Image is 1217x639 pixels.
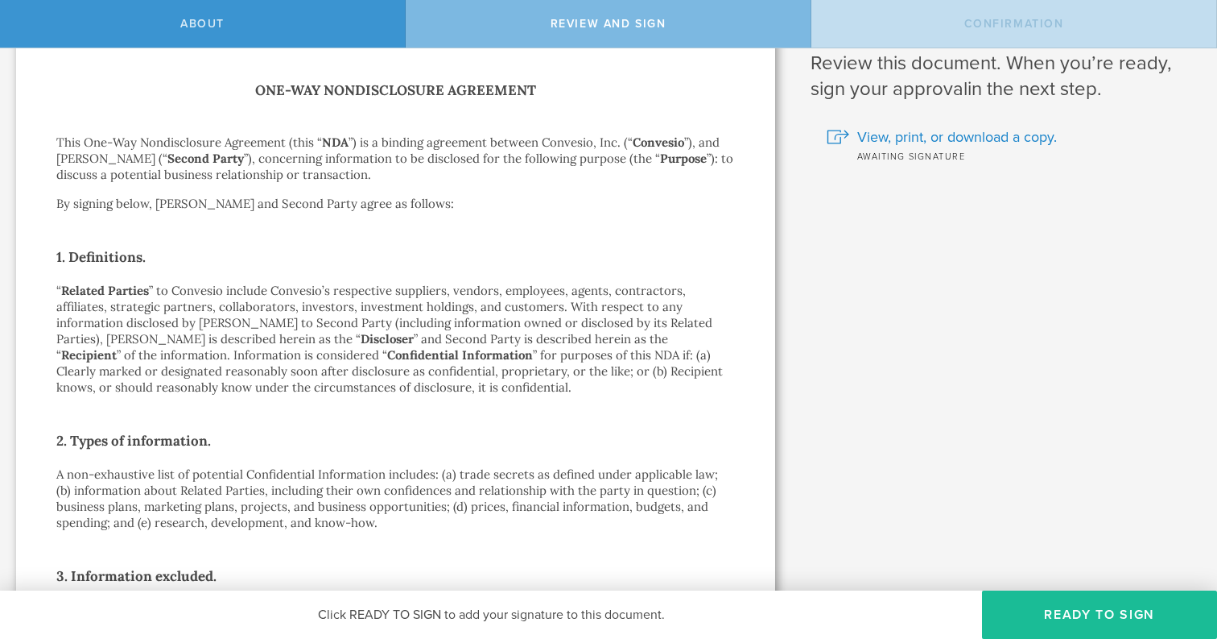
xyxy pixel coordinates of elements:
[827,147,1193,164] div: Awaiting signature
[811,51,1193,102] h1: Review this document. When you’re ready, sign your approval in the next step.
[964,17,1064,31] span: Confirmation
[361,331,414,346] strong: Discloser
[56,79,735,102] h1: One-Way Nondisclosure Agreement
[56,563,735,589] h2: 3. Information excluded.
[56,135,735,183] p: This One-Way Nondisclosure Agreement (this “ ”) is a binding agreement between Convesio, Inc. (“ ...
[982,591,1217,639] button: Ready to Sign
[61,347,117,363] strong: Recipient
[56,196,735,212] p: By signing below, [PERSON_NAME] and Second Party agree as follows:
[857,127,1057,147] span: View, print, or download a copy.
[56,244,735,270] h2: 1. Definitions.
[551,17,666,31] span: Review and sign
[322,135,349,150] strong: NDA
[180,17,225,31] span: About
[61,283,149,298] strong: Related Parties
[1137,513,1217,591] iframe: Chat Widget
[56,428,735,454] h2: 2. Types of information.
[56,467,735,531] p: A non-exhaustive list of potential Confidential Information includes: (a) trade secrets as define...
[167,151,244,166] strong: Second Party
[633,135,684,150] strong: Convesio
[660,151,707,166] strong: Purpose
[56,283,735,396] p: “ ” to Convesio include Convesio’s respective suppliers, vendors, employees, agents, contractors,...
[387,347,533,363] strong: Confidential Information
